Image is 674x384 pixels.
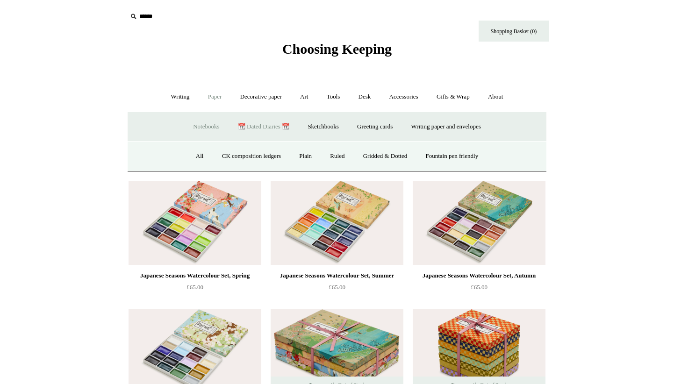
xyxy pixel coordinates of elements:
img: Japanese Seasons Watercolour Set, Spring [129,181,261,265]
a: Desk [350,85,380,109]
img: Japanese Seasons Watercolour Set, Summer [271,181,403,265]
a: Writing paper and envelopes [403,114,489,139]
a: Paper [200,85,230,109]
span: £65.00 [186,284,203,291]
a: Notebooks [185,114,228,139]
a: Japanese Seasons Watercolour Set, Autumn Japanese Seasons Watercolour Set, Autumn [413,181,545,265]
a: All [187,144,212,169]
a: Tools [318,85,349,109]
a: 📆 Dated Diaries 📆 [229,114,298,139]
a: Greeting cards [349,114,401,139]
div: Japanese Seasons Watercolour Set, Spring [131,270,259,281]
img: Japanese Seasons Watercolour Set, Autumn [413,181,545,265]
a: CK composition ledgers [214,144,289,169]
a: Accessories [381,85,427,109]
a: Japanese Seasons Watercolour Set, Summer £65.00 [271,270,403,308]
span: Choosing Keeping [282,41,392,57]
a: Japanese Seasons Watercolour Set, Spring £65.00 [129,270,261,308]
a: Decorative paper [232,85,290,109]
a: Plain [291,144,320,169]
div: Japanese Seasons Watercolour Set, Autumn [415,270,543,281]
span: £65.00 [471,284,488,291]
a: Japanese Seasons Watercolour Set, Summer Japanese Seasons Watercolour Set, Summer [271,181,403,265]
span: £65.00 [329,284,345,291]
a: Shopping Basket (0) [479,21,549,42]
a: Choosing Keeping [282,49,392,55]
a: Fountain pen friendly [417,144,487,169]
div: Japanese Seasons Watercolour Set, Summer [273,270,401,281]
a: Gridded & Dotted [355,144,416,169]
a: Japanese Seasons Watercolour Set, Spring Japanese Seasons Watercolour Set, Spring [129,181,261,265]
a: Japanese Seasons Watercolour Set, Autumn £65.00 [413,270,545,308]
a: About [480,85,512,109]
a: Art [292,85,316,109]
a: Writing [163,85,198,109]
a: Sketchbooks [299,114,347,139]
a: Gifts & Wrap [428,85,478,109]
a: Ruled [322,144,353,169]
